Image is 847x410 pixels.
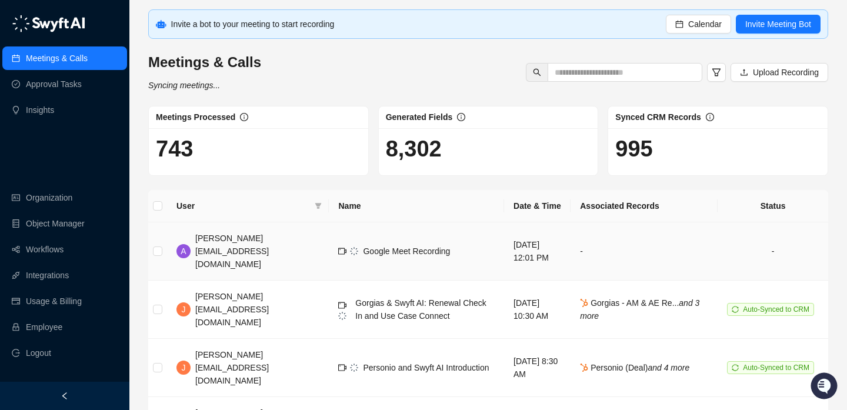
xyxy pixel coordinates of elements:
[26,238,64,261] a: Workflows
[176,199,310,212] span: User
[7,160,48,181] a: 📚Docs
[457,113,465,121] span: info-circle
[195,350,269,385] span: [PERSON_NAME][EMAIL_ADDRESS][DOMAIN_NAME]
[65,165,91,176] span: Status
[648,363,689,372] i: and 4 more
[338,312,346,320] img: logo-small-inverted-DW8HDUn_.png
[580,298,699,321] span: Gorgias - AM & AE Re...
[181,245,186,258] span: A
[753,66,819,79] span: Upload Recording
[338,301,346,309] span: video-camera
[83,193,142,202] a: Powered byPylon
[26,212,85,235] a: Object Manager
[732,364,739,371] span: sync
[740,68,748,76] span: upload
[171,19,335,29] span: Invite a bot to your meeting to start recording
[571,190,718,222] th: Associated Records
[182,361,186,374] span: J
[615,112,701,122] span: Synced CRM Records
[615,135,821,162] h1: 995
[26,289,82,313] a: Usage & Billing
[329,190,504,222] th: Name
[12,47,214,66] p: Welcome 👋
[504,339,571,397] td: [DATE] 8:30 AM
[26,264,69,287] a: Integrations
[26,72,82,96] a: Approval Tasks
[61,392,69,400] span: left
[12,12,35,35] img: Swyft AI
[363,363,489,372] span: Personio and Swyft AI Introduction
[718,190,828,222] th: Status
[53,166,62,175] div: 📶
[533,68,541,76] span: search
[718,222,828,281] td: -
[315,202,322,209] span: filter
[743,364,809,372] span: Auto-Synced to CRM
[148,81,220,90] i: Syncing meetings...
[240,113,248,121] span: info-circle
[706,113,714,121] span: info-circle
[117,194,142,202] span: Pylon
[148,53,261,72] h3: Meetings & Calls
[312,197,324,215] span: filter
[24,165,44,176] span: Docs
[350,247,358,255] img: logo-small-inverted-DW8HDUn_.png
[732,306,739,313] span: sync
[200,110,214,124] button: Start new chat
[504,222,571,281] td: [DATE] 12:01 PM
[48,160,95,181] a: 📶Status
[156,112,235,122] span: Meetings Processed
[195,234,269,269] span: [PERSON_NAME][EMAIL_ADDRESS][DOMAIN_NAME]
[386,135,591,162] h1: 8,302
[350,364,358,372] img: logo-small-inverted-DW8HDUn_.png
[809,371,841,403] iframe: Open customer support
[688,18,722,31] span: Calendar
[745,18,811,31] span: Invite Meeting Bot
[26,341,51,365] span: Logout
[195,292,269,327] span: [PERSON_NAME][EMAIL_ADDRESS][DOMAIN_NAME]
[731,63,828,82] button: Upload Recording
[12,349,20,357] span: logout
[12,15,85,32] img: logo-05li4sbe.png
[12,106,33,128] img: 5124521997842_fc6d7dfcefe973c2e489_88.png
[571,222,718,281] td: -
[40,106,193,118] div: Start new chat
[26,46,88,70] a: Meetings & Calls
[504,281,571,339] td: [DATE] 10:30 AM
[338,364,346,372] span: video-camera
[504,190,571,222] th: Date & Time
[26,98,54,122] a: Insights
[736,15,821,34] button: Invite Meeting Bot
[26,315,62,339] a: Employee
[355,298,486,321] span: Gorgias & Swyft AI: Renewal Check In and Use Case Connect
[40,118,149,128] div: We're available if you need us!
[182,303,186,316] span: J
[743,305,809,314] span: Auto-Synced to CRM
[363,246,450,256] span: Google Meet Recording
[26,186,72,209] a: Organization
[12,166,21,175] div: 📚
[156,135,361,162] h1: 743
[580,363,689,372] span: Personio (Deal)
[12,66,214,85] h2: How can we help?
[675,20,683,28] span: calendar
[666,15,731,34] button: Calendar
[386,112,453,122] span: Generated Fields
[712,68,721,77] span: filter
[580,298,699,321] i: and 3 more
[338,247,346,255] span: video-camera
